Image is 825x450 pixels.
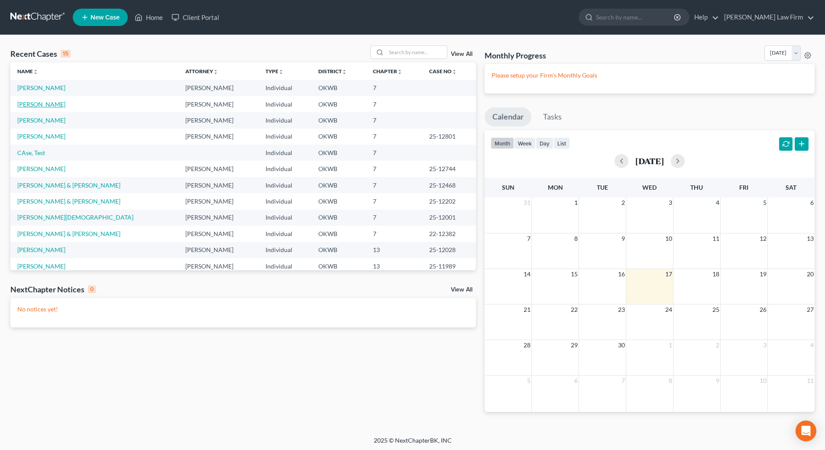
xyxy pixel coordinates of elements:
[342,69,347,74] i: unfold_more
[759,233,767,244] span: 12
[720,10,814,25] a: [PERSON_NAME] Law Firm
[715,197,720,208] span: 4
[17,100,65,108] a: [PERSON_NAME]
[17,262,65,270] a: [PERSON_NAME]
[259,145,311,161] td: Individual
[617,304,626,315] span: 23
[621,376,626,386] span: 7
[526,376,531,386] span: 5
[809,340,815,350] span: 4
[178,96,259,112] td: [PERSON_NAME]
[422,258,476,274] td: 25-11989
[621,233,626,244] span: 9
[809,197,815,208] span: 6
[617,340,626,350] span: 30
[690,184,703,191] span: Thu
[526,233,531,244] span: 7
[318,68,347,74] a: Districtunfold_more
[386,46,447,58] input: Search by name...
[536,137,553,149] button: day
[422,177,476,193] td: 25-12468
[422,129,476,145] td: 25-12801
[523,197,531,208] span: 31
[366,226,422,242] td: 7
[17,181,120,189] a: [PERSON_NAME] & [PERSON_NAME]
[712,233,720,244] span: 11
[178,112,259,128] td: [PERSON_NAME]
[130,10,167,25] a: Home
[167,10,223,25] a: Client Portal
[311,145,366,161] td: OKWB
[573,376,579,386] span: 6
[311,129,366,145] td: OKWB
[762,197,767,208] span: 5
[17,117,65,124] a: [PERSON_NAME]
[642,184,657,191] span: Wed
[178,80,259,96] td: [PERSON_NAME]
[491,137,514,149] button: month
[712,269,720,279] span: 18
[485,50,546,61] h3: Monthly Progress
[259,96,311,112] td: Individual
[178,161,259,177] td: [PERSON_NAME]
[311,161,366,177] td: OKWB
[10,284,96,295] div: NextChapter Notices
[366,193,422,209] td: 7
[452,69,457,74] i: unfold_more
[259,210,311,226] td: Individual
[796,421,816,441] div: Open Intercom Messenger
[759,269,767,279] span: 19
[17,165,65,172] a: [PERSON_NAME]
[597,184,608,191] span: Tue
[762,340,767,350] span: 3
[739,184,748,191] span: Fri
[573,197,579,208] span: 1
[366,80,422,96] td: 7
[88,285,96,293] div: 0
[366,177,422,193] td: 7
[664,304,673,315] span: 24
[17,84,65,91] a: [PERSON_NAME]
[366,129,422,145] td: 7
[259,193,311,209] td: Individual
[366,112,422,128] td: 7
[422,161,476,177] td: 25-12744
[759,376,767,386] span: 10
[278,69,284,74] i: unfold_more
[492,71,808,80] p: Please setup your Firm's Monthly Goals
[311,226,366,242] td: OKWB
[259,129,311,145] td: Individual
[485,107,531,126] a: Calendar
[311,242,366,258] td: OKWB
[17,133,65,140] a: [PERSON_NAME]
[366,210,422,226] td: 7
[429,68,457,74] a: Case Nounfold_more
[259,177,311,193] td: Individual
[17,214,133,221] a: [PERSON_NAME][DEMOGRAPHIC_DATA]
[570,340,579,350] span: 29
[664,269,673,279] span: 17
[422,210,476,226] td: 25-12001
[451,287,472,293] a: View All
[259,242,311,258] td: Individual
[668,197,673,208] span: 3
[178,129,259,145] td: [PERSON_NAME]
[311,258,366,274] td: OKWB
[17,230,120,237] a: [PERSON_NAME] & [PERSON_NAME]
[715,376,720,386] span: 9
[366,258,422,274] td: 13
[514,137,536,149] button: week
[712,304,720,315] span: 25
[366,145,422,161] td: 7
[523,304,531,315] span: 21
[422,193,476,209] td: 25-12202
[265,68,284,74] a: Typeunfold_more
[17,305,469,314] p: No notices yet!
[259,112,311,128] td: Individual
[759,304,767,315] span: 26
[178,258,259,274] td: [PERSON_NAME]
[553,137,570,149] button: list
[573,233,579,244] span: 8
[178,193,259,209] td: [PERSON_NAME]
[635,156,664,165] h2: [DATE]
